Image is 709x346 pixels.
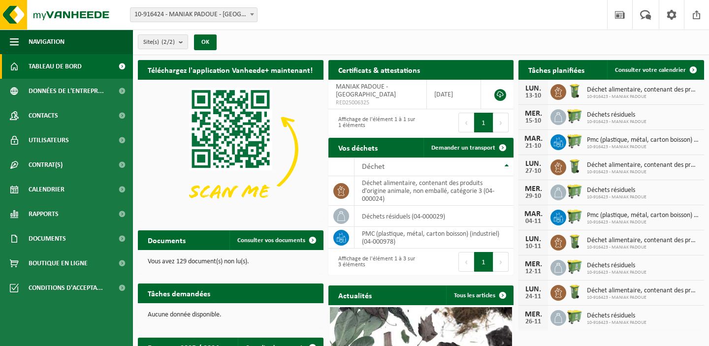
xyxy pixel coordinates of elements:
[354,206,514,227] td: déchets résiduels (04-000029)
[138,34,188,49] button: Site(s)(2/2)
[523,235,543,243] div: LUN.
[587,86,699,94] span: Déchet alimentaire, contenant des produits d'origine animale, non emballé, catég...
[566,208,583,225] img: WB-0660-HPE-GN-50
[29,54,82,79] span: Tableau de bord
[336,83,396,98] span: MANIAK PADOUE - [GEOGRAPHIC_DATA]
[29,79,104,103] span: Données de l'entrepr...
[523,210,543,218] div: MAR.
[615,67,686,73] span: Consulter votre calendrier
[523,160,543,168] div: LUN.
[130,8,257,22] span: 10-916424 - MANIAK PADOUE - UCCLE
[523,93,543,99] div: 13-10
[587,187,646,194] span: Déchets résiduels
[458,113,474,132] button: Previous
[587,287,699,295] span: Déchet alimentaire, contenant des produits d'origine animale, non emballé, catég...
[431,145,495,151] span: Demander un transport
[587,94,699,100] span: 10-916423 - MANIAK PADOUE
[523,260,543,268] div: MER.
[587,161,699,169] span: Déchet alimentaire, contenant des produits d'origine animale, non emballé, catég...
[523,243,543,250] div: 10-11
[29,251,88,276] span: Boutique en ligne
[446,285,513,305] a: Tous les articles
[493,252,509,272] button: Next
[423,138,513,157] a: Demander un transport
[587,262,646,270] span: Déchets résiduels
[328,285,382,305] h2: Actualités
[587,220,699,225] span: 10-916423 - MANIAK PADOUE
[523,318,543,325] div: 26-11
[474,252,493,272] button: 1
[566,133,583,150] img: WB-0660-HPE-GN-50
[138,80,323,219] img: Download de VHEPlus App
[29,177,64,202] span: Calendrier
[237,237,305,244] span: Consulter vos documents
[587,111,646,119] span: Déchets résiduels
[148,312,314,318] p: Aucune donnée disponible.
[587,295,699,301] span: 10-916423 - MANIAK PADOUE
[354,227,514,249] td: PMC (plastique, métal, carton boisson) (industriel) (04-000978)
[587,144,699,150] span: 10-916423 - MANIAK PADOUE
[427,80,481,109] td: [DATE]
[458,252,474,272] button: Previous
[194,34,217,50] button: OK
[587,212,699,220] span: Pmc (plastique, métal, carton boisson) (industriel)
[523,218,543,225] div: 04-11
[607,60,703,80] a: Consulter votre calendrier
[523,193,543,200] div: 29-10
[29,276,103,300] span: Conditions d'accepta...
[523,168,543,175] div: 27-10
[138,283,220,303] h2: Tâches demandées
[587,245,699,251] span: 10-916423 - MANIAK PADOUE
[566,183,583,200] img: WB-0660-HPE-GN-50
[587,119,646,125] span: 10-916423 - MANIAK PADOUE
[336,99,419,107] span: RED25006325
[518,60,594,79] h2: Tâches planifiées
[362,163,385,171] span: Déchet
[148,258,314,265] p: Vous avez 129 document(s) non lu(s).
[143,35,175,50] span: Site(s)
[229,230,322,250] a: Consulter vos documents
[523,311,543,318] div: MER.
[587,169,699,175] span: 10-916423 - MANIAK PADOUE
[29,226,66,251] span: Documents
[566,258,583,275] img: WB-0660-HPE-GN-50
[587,270,646,276] span: 10-916423 - MANIAK PADOUE
[587,312,646,320] span: Déchets résiduels
[566,158,583,175] img: WB-0140-HPE-GN-50
[523,110,543,118] div: MER.
[29,202,59,226] span: Rapports
[138,60,322,79] h2: Téléchargez l'application Vanheede+ maintenant!
[587,136,699,144] span: Pmc (plastique, métal, carton boisson) (industriel)
[354,176,514,206] td: déchet alimentaire, contenant des produits d'origine animale, non emballé, catégorie 3 (04-000024)
[523,135,543,143] div: MAR.
[523,293,543,300] div: 24-11
[587,237,699,245] span: Déchet alimentaire, contenant des produits d'origine animale, non emballé, catég...
[29,30,64,54] span: Navigation
[523,143,543,150] div: 21-10
[130,7,258,22] span: 10-916424 - MANIAK PADOUE - UCCLE
[493,113,509,132] button: Next
[523,285,543,293] div: LUN.
[523,268,543,275] div: 12-11
[29,103,58,128] span: Contacts
[523,185,543,193] div: MER.
[566,283,583,300] img: WB-0140-HPE-GN-50
[566,309,583,325] img: WB-0660-HPE-GN-50
[29,128,69,153] span: Utilisateurs
[474,113,493,132] button: 1
[161,39,175,45] count: (2/2)
[523,118,543,125] div: 15-10
[523,85,543,93] div: LUN.
[333,251,416,273] div: Affichage de l'élément 1 à 3 sur 3 éléments
[566,83,583,99] img: WB-0140-HPE-GN-50
[566,233,583,250] img: WB-0140-HPE-GN-50
[29,153,63,177] span: Contrat(s)
[587,194,646,200] span: 10-916423 - MANIAK PADOUE
[333,112,416,133] div: Affichage de l'élément 1 à 1 sur 1 éléments
[328,138,387,157] h2: Vos déchets
[138,230,195,250] h2: Documents
[566,108,583,125] img: WB-0660-HPE-GN-50
[587,320,646,326] span: 10-916423 - MANIAK PADOUE
[328,60,430,79] h2: Certificats & attestations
